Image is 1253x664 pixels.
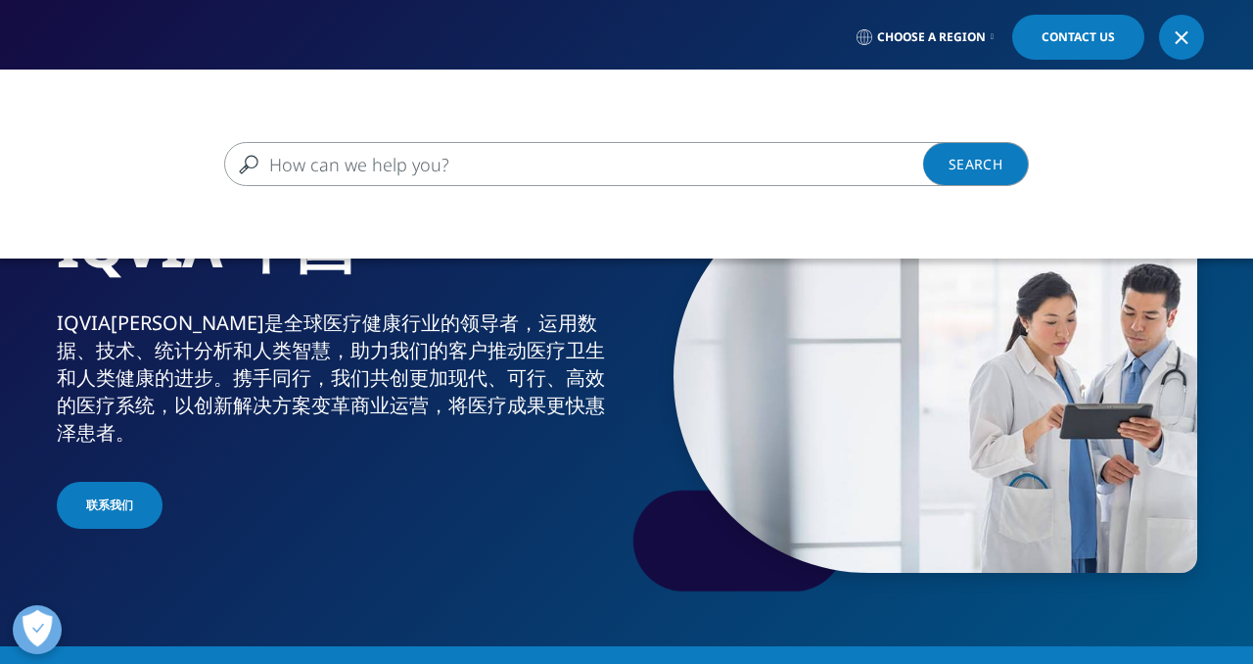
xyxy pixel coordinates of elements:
a: 搜索 [923,142,1029,186]
button: 打开偏好 [13,605,62,654]
a: Contact Us [1012,15,1144,60]
span: Choose a Region [877,29,986,45]
input: 搜索 [224,142,972,186]
nav: Primary [213,69,1204,161]
span: Contact Us [1042,31,1115,43]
